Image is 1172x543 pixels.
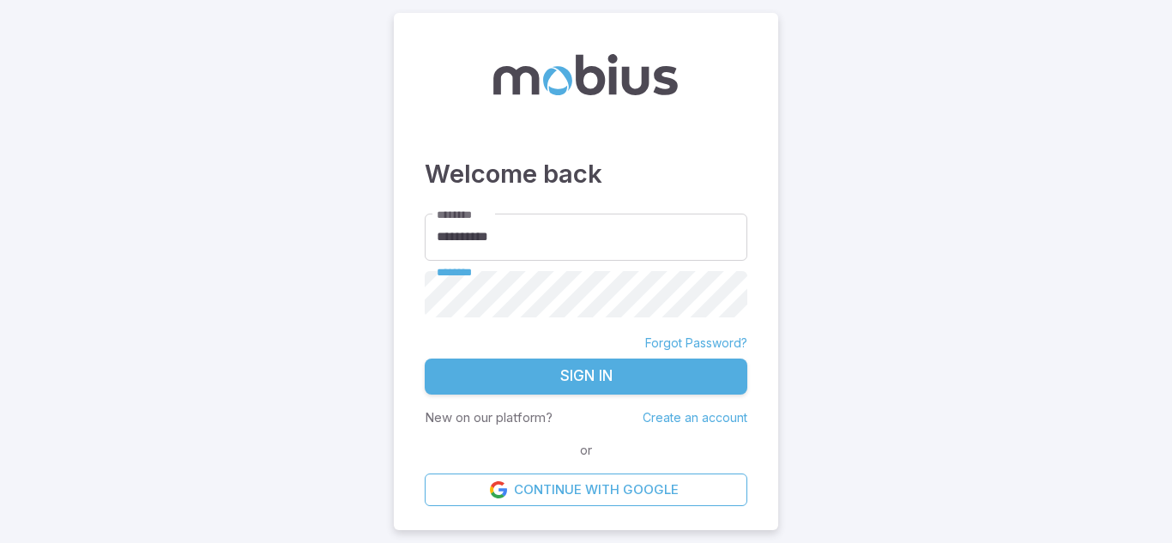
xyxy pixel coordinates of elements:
a: Create an account [643,410,747,425]
span: or [576,441,596,460]
a: Forgot Password? [645,335,747,352]
h3: Welcome back [425,155,747,193]
a: Continue with Google [425,474,747,506]
button: Sign In [425,359,747,395]
p: New on our platform? [425,408,553,427]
